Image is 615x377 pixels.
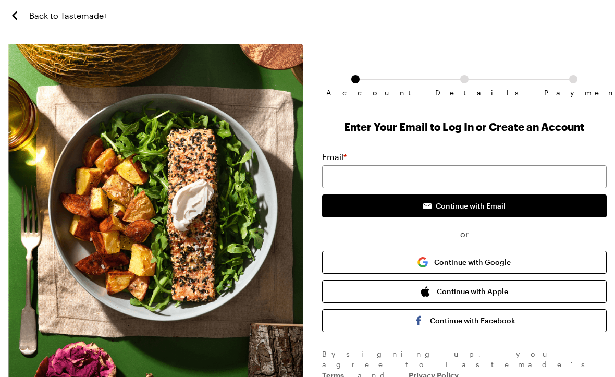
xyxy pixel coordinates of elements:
[436,201,506,211] span: Continue with Email
[322,151,347,163] label: Email
[29,9,108,22] span: Back to Tastemade+
[435,89,494,97] span: Details
[322,251,607,274] button: Continue with Google
[322,75,607,89] ol: Subscription checkout form navigation
[322,228,607,240] span: or
[322,194,607,217] button: Continue with Email
[322,280,607,303] button: Continue with Apple
[322,119,607,134] h1: Enter Your Email to Log In or Create an Account
[326,89,385,97] span: Account
[544,89,602,97] span: Payment
[322,309,607,332] button: Continue with Facebook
